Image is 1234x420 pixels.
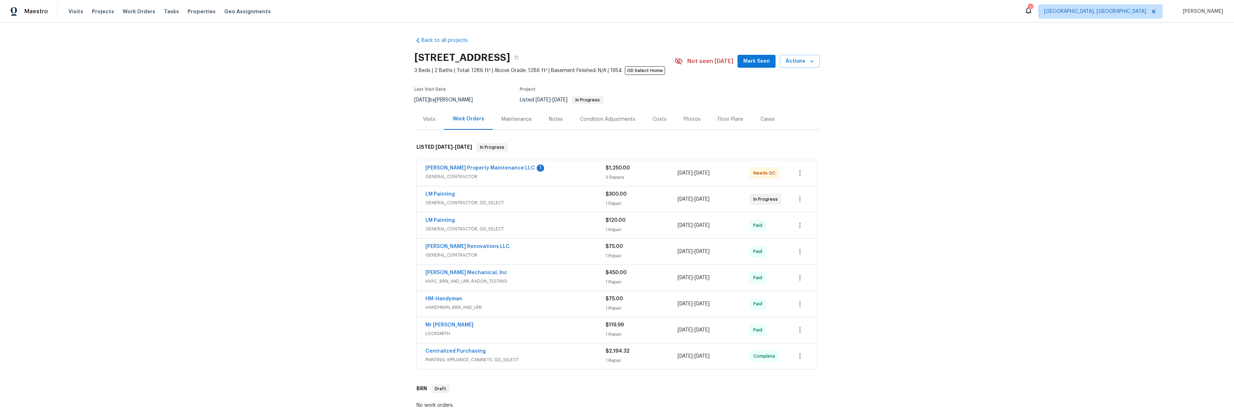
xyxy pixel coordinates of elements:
div: by [PERSON_NAME] [414,96,481,104]
span: - [678,353,710,360]
span: $450.00 [606,270,627,275]
span: [DATE] [694,197,710,202]
span: [DATE] [678,249,693,254]
span: Geo Assignments [224,8,271,15]
span: [DATE] [694,249,710,254]
div: Maintenance [501,116,532,123]
span: [DATE] [678,275,693,280]
span: [DATE] [694,223,710,228]
a: [PERSON_NAME] Property Maintenance LLC [425,166,535,171]
div: 1 [537,164,544,172]
span: Needs QC [753,170,778,177]
span: Properties [188,8,216,15]
div: 1 Repair [606,331,678,338]
span: Actions [786,57,814,66]
div: Notes [549,116,563,123]
h2: [STREET_ADDRESS] [414,54,510,61]
span: In Progress [573,98,603,102]
span: GENERAL_CONTRACTOR, OD_SELECT [425,225,606,233]
span: $300.00 [606,192,627,197]
span: [DATE] [552,97,567,102]
span: Complete [753,353,778,360]
span: [DATE] [694,171,710,176]
span: $120.00 [606,218,626,223]
span: $2,194.32 [606,349,630,354]
span: HVAC, BRN_AND_LRR, RADON_TESTING [425,278,606,285]
span: [DATE] [678,171,693,176]
span: PAINTING, APPLIANCE, CABINETS, OD_SELECT [425,356,606,363]
span: [DATE] [678,354,693,359]
span: Visits [69,8,83,15]
span: Projects [92,8,114,15]
div: BRN Draft [414,377,820,400]
button: Copy Address [510,51,523,64]
span: Tasks [164,9,179,14]
span: [PERSON_NAME] [1180,8,1223,15]
span: $75.00 [606,296,623,301]
span: - [678,222,710,229]
span: - [536,97,567,102]
a: Mr [PERSON_NAME] [425,323,474,328]
span: [DATE] [694,354,710,359]
div: Photos [684,116,701,123]
span: 3 Beds | 2 Baths | Total: 1286 ft² | Above Grade: 1286 ft² | Basement Finished: N/A | 1954 [414,67,674,74]
span: Project [520,87,536,91]
div: Floor Plans [718,116,743,123]
span: - [678,196,710,203]
a: LM Painting [425,192,455,197]
span: GENERAL_CONTRACTOR [425,252,606,259]
span: Draft [432,385,449,392]
button: Mark Seen [738,55,776,68]
span: Not seen [DATE] [687,58,733,65]
h6: LISTED [416,143,472,152]
span: Maestro [24,8,48,15]
a: Back to all projects [414,37,483,44]
span: [DATE] [435,144,453,149]
span: GENERAL_CONTRACTOR, OD_SELECT [425,199,606,206]
div: 1 Repair [606,226,678,233]
span: [DATE] [536,97,551,102]
div: Cases [760,116,775,123]
span: [DATE] [678,328,693,333]
div: LISTED [DATE]-[DATE]In Progress [414,136,820,159]
span: Work Orders [123,8,155,15]
div: Costs [653,116,667,123]
span: - [678,170,710,177]
div: Visits [423,116,435,123]
span: Paid [753,326,765,334]
span: $75.00 [606,244,623,249]
span: In Progress [477,144,507,151]
span: $1,250.00 [606,166,630,171]
span: Paid [753,300,765,307]
h6: BRN [416,385,427,393]
span: - [678,326,710,334]
div: 1 [1028,4,1033,11]
span: Last Visit Date [414,87,446,91]
button: Actions [780,55,820,68]
span: [DATE] [678,223,693,228]
span: $119.99 [606,323,624,328]
span: [DATE] [694,328,710,333]
div: 1 Repair [606,357,678,364]
a: Centralized Purchasing [425,349,486,354]
div: Condition Adjustments [580,116,635,123]
span: Paid [753,248,765,255]
div: 3 Repairs [606,174,678,181]
span: Paid [753,274,765,281]
div: 1 Repair [606,200,678,207]
span: HANDYMAN, BRN_AND_LRR [425,304,606,311]
span: Mark Seen [743,57,770,66]
span: LOCKSMITH [425,330,606,337]
a: [PERSON_NAME] Mechanical, Inc [425,270,507,275]
span: GENERAL_CONTRACTOR [425,173,606,180]
a: LM Painting [425,218,455,223]
span: [DATE] [678,301,693,306]
span: [GEOGRAPHIC_DATA], [GEOGRAPHIC_DATA] [1044,8,1146,15]
span: [DATE] [694,301,710,306]
span: - [678,274,710,281]
div: 1 Repair [606,278,678,286]
span: Listed [520,97,603,102]
span: - [678,300,710,307]
span: [DATE] [455,144,472,149]
a: HM-Handyman [425,296,462,301]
